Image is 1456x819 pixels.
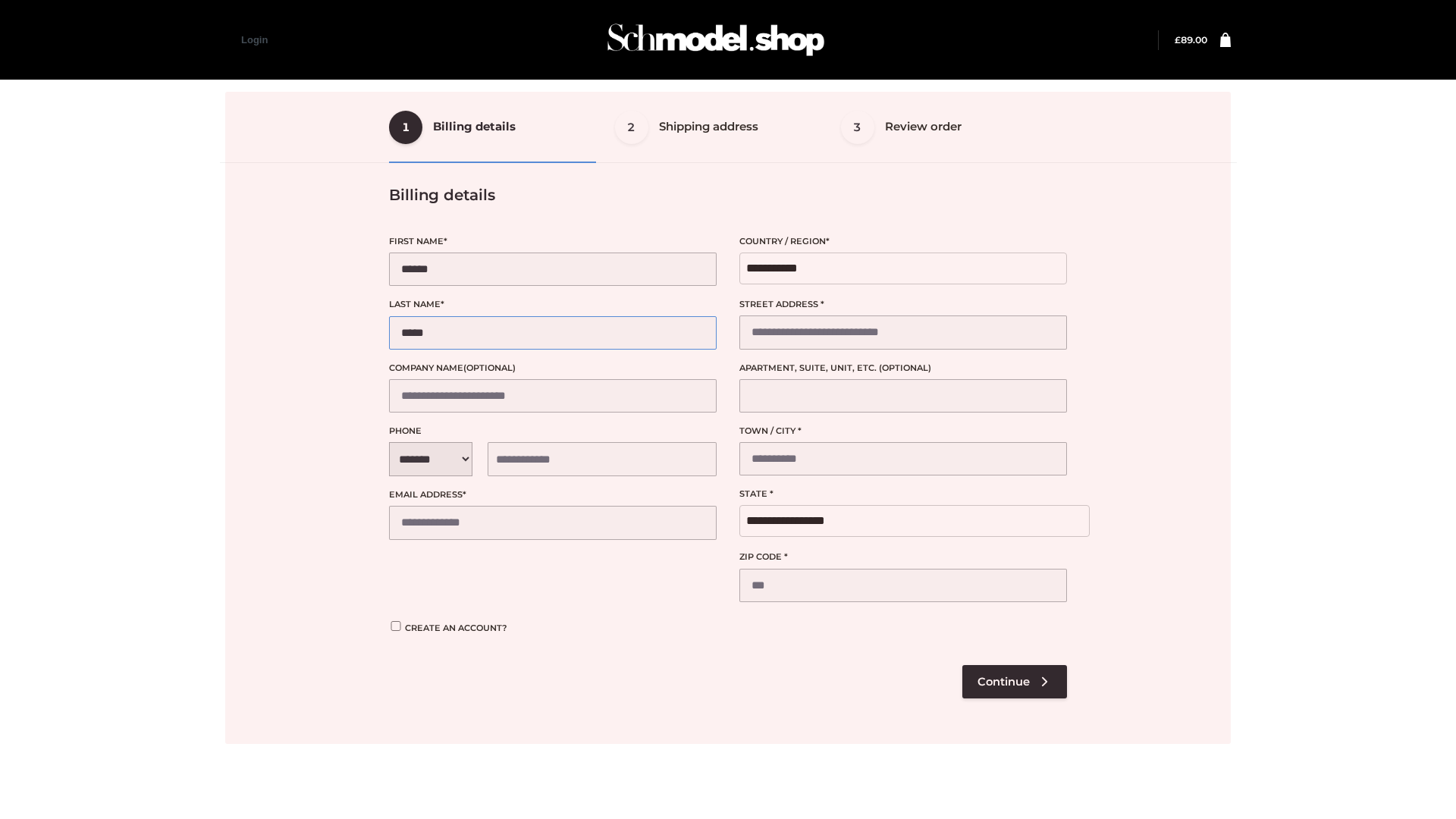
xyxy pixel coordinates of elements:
a: Login [241,34,268,45]
a: £89.00 [1175,34,1207,45]
span: £ [1175,34,1181,45]
bdi: 89.00 [1175,34,1207,45]
img: Schmodel Admin 964 [602,10,830,70]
